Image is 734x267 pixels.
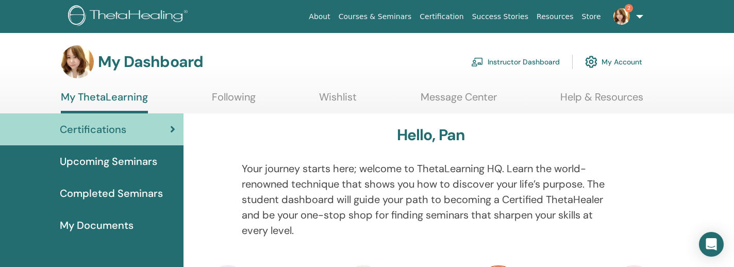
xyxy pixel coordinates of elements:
[532,7,578,26] a: Resources
[625,4,633,12] span: 2
[471,51,560,73] a: Instructor Dashboard
[397,126,465,144] h3: Hello, Pan
[60,186,163,201] span: Completed Seminars
[578,7,605,26] a: Store
[421,91,497,111] a: Message Center
[60,122,126,137] span: Certifications
[585,53,597,71] img: cog.svg
[61,91,148,113] a: My ThetaLearning
[68,5,191,28] img: logo.png
[613,8,630,25] img: default.jpg
[468,7,532,26] a: Success Stories
[699,232,724,257] div: Open Intercom Messenger
[98,53,203,71] h3: My Dashboard
[305,7,334,26] a: About
[60,154,157,169] span: Upcoming Seminars
[560,91,643,111] a: Help & Resources
[335,7,416,26] a: Courses & Seminars
[212,91,256,111] a: Following
[61,45,94,78] img: default.jpg
[319,91,357,111] a: Wishlist
[242,161,621,238] p: Your journey starts here; welcome to ThetaLearning HQ. Learn the world-renowned technique that sh...
[471,57,483,66] img: chalkboard-teacher.svg
[60,218,134,233] span: My Documents
[415,7,468,26] a: Certification
[585,51,642,73] a: My Account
